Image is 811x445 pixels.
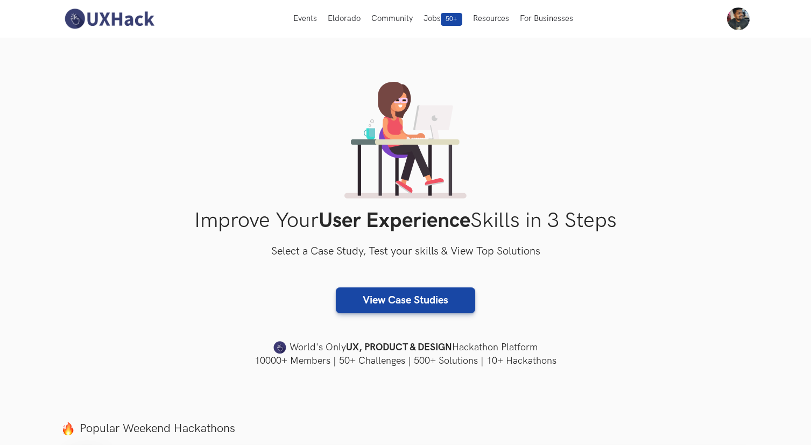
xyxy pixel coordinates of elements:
span: 50+ [441,13,462,26]
img: Your profile pic [727,8,750,30]
strong: User Experience [319,208,470,234]
img: uxhack-favicon-image.png [273,341,286,355]
h3: Select a Case Study, Test your skills & View Top Solutions [61,243,750,260]
strong: UX, PRODUCT & DESIGN [346,340,452,355]
img: UXHack-logo.png [61,8,157,30]
h4: World's Only Hackathon Platform [61,340,750,355]
h1: Improve Your Skills in 3 Steps [61,208,750,234]
img: lady working on laptop [344,82,467,199]
label: Popular Weekend Hackathons [61,421,750,436]
h4: 10000+ Members | 50+ Challenges | 500+ Solutions | 10+ Hackathons [61,354,750,368]
img: fire.png [61,422,75,435]
a: View Case Studies [336,287,475,313]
